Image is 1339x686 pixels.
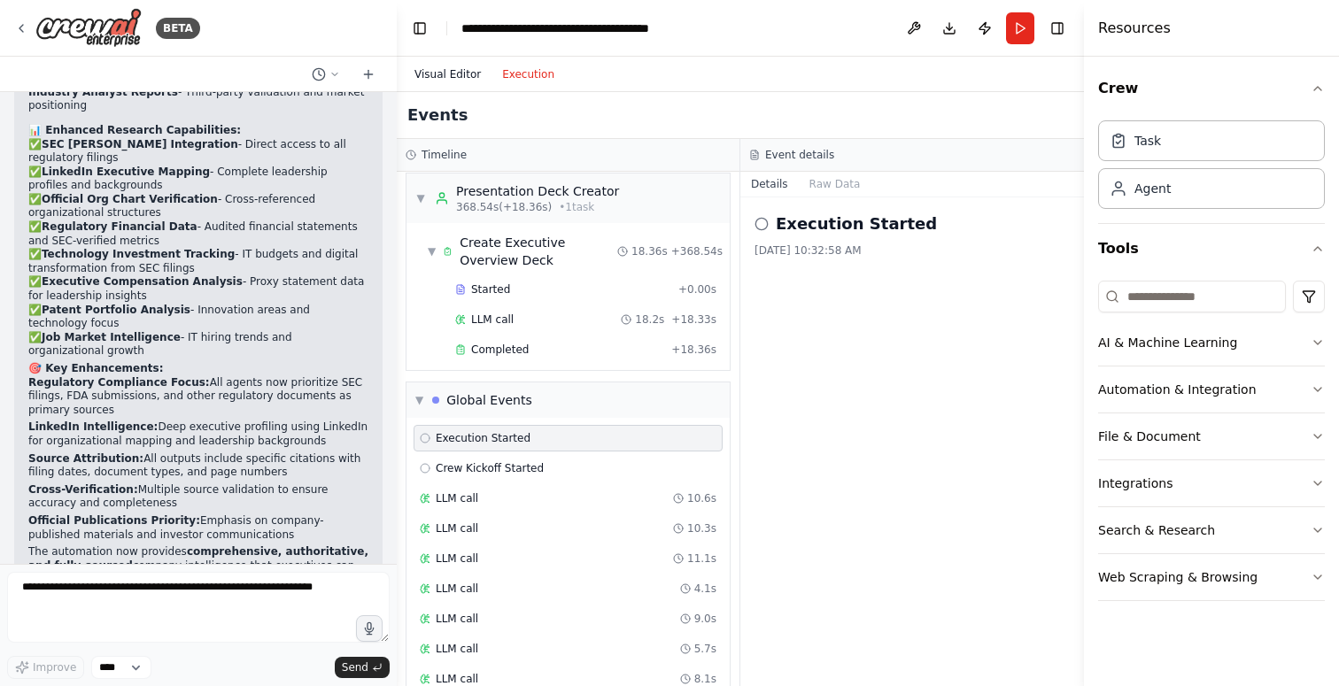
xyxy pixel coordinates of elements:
span: 4.1s [694,582,716,596]
span: Crew Kickoff Started [436,461,544,475]
p: All outputs include specific citations with filing dates, document types, and page numbers [28,452,368,480]
span: 9.0s [694,612,716,626]
button: Click to speak your automation idea [356,615,383,642]
div: Agent [1134,180,1171,197]
button: Hide left sidebar [407,16,432,41]
p: The automation now provides company intelligence that executives can trust for strategic decision... [28,545,368,614]
button: Hide right sidebar [1045,16,1070,41]
button: Start a new chat [354,64,383,85]
span: LLM call [436,642,478,656]
span: + 368.54s [671,244,723,258]
strong: Official Publications Priority: [28,514,200,527]
span: + 0.00s [678,282,716,297]
button: Details [740,172,799,197]
button: Search & Research [1098,507,1325,553]
div: Create Executive Overview Deck [460,234,617,269]
strong: Job Market Intelligence [42,331,181,343]
button: Tools [1098,224,1325,274]
div: [DATE] 10:32:58 AM [755,243,1070,258]
span: Improve [33,660,76,674]
button: Execution [491,64,565,85]
span: 10.6s [687,491,716,505]
h3: Timeline [422,148,467,162]
h2: Execution Started [776,212,937,236]
button: Web Scraping & Browsing [1098,554,1325,600]
strong: Source Attribution: [28,452,143,465]
span: LLM call [436,521,478,536]
strong: Executive Compensation Analysis [42,275,243,288]
strong: LinkedIn Executive Mapping [42,166,210,178]
span: 11.1s [687,551,716,566]
span: ▼ [415,393,423,407]
strong: comprehensive, authoritative, and fully-sourced [28,545,368,572]
strong: Industry Analyst Reports [28,86,178,98]
strong: LinkedIn Intelligence: [28,420,158,433]
nav: breadcrumb [461,19,661,37]
p: Multiple source validation to ensure accuracy and completeness [28,483,368,511]
div: Presentation Deck Creator [456,182,619,200]
span: Execution Started [436,431,530,445]
img: Logo [35,8,142,48]
span: 18.2s [635,312,664,327]
strong: Regulatory Compliance Focus: [28,376,210,389]
button: Improve [7,656,84,679]
button: Send [335,657,390,678]
button: Visual Editor [404,64,491,85]
strong: Regulatory Financial Data [42,220,197,233]
span: LLM call [436,612,478,626]
button: Automation & Integration [1098,366,1325,412]
li: - Third-party validation and market positioning [28,86,368,113]
span: 10.3s [687,521,716,536]
span: + 18.36s [671,343,716,357]
h3: Event details [765,148,834,162]
p: Deep executive profiling using LinkedIn for organizational mapping and leadership backgrounds [28,420,368,448]
strong: Patent Portfolio Analysis [42,304,190,316]
button: File & Document [1098,413,1325,459]
span: 18.36s [631,244,668,258]
strong: 🎯 Key Enhancements: [28,362,163,374]
div: Task [1134,132,1161,150]
strong: Technology Investment Tracking [42,248,235,260]
button: Switch to previous chat [305,64,347,85]
p: ✅ - Direct access to all regulatory filings ✅ - Complete leadership profiles and backgrounds ✅ - ... [28,138,368,359]
div: Tools [1098,274,1325,615]
h4: Resources [1098,18,1171,39]
span: LLM call [436,672,478,686]
span: Started [471,282,510,297]
span: LLM call [436,551,478,566]
p: All agents now prioritize SEC filings, FDA submissions, and other regulatory documents as primary... [28,376,368,418]
h2: Events [407,103,468,127]
span: • 1 task [559,200,594,214]
span: Completed [471,343,529,357]
span: 5.7s [694,642,716,656]
span: LLM call [436,582,478,596]
strong: SEC [PERSON_NAME] Integration [42,138,238,150]
span: 368.54s (+18.36s) [456,200,552,214]
div: Global Events [446,391,532,409]
button: Integrations [1098,460,1325,506]
span: LLM call [436,491,478,505]
div: Crew [1098,113,1325,223]
p: Emphasis on company-published materials and investor communications [28,514,368,542]
button: Crew [1098,64,1325,113]
span: 8.1s [694,672,716,686]
span: LLM call [471,312,514,327]
strong: 📊 Enhanced Research Capabilities: [28,124,241,136]
button: Raw Data [799,172,871,197]
span: ▼ [428,244,436,258]
span: + 18.33s [671,312,716,327]
button: AI & Machine Learning [1098,320,1325,366]
strong: Cross-Verification: [28,483,138,496]
span: ▼ [415,191,426,205]
span: Send [342,660,368,674]
div: BETA [156,18,200,39]
strong: Official Org Chart Verification [42,193,218,205]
